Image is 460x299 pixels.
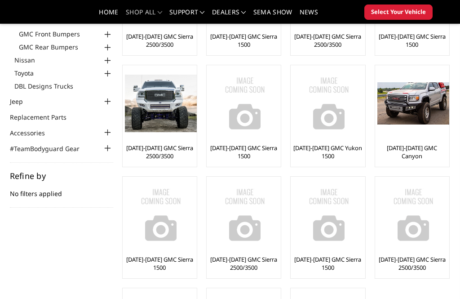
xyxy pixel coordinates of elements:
[293,179,363,251] a: No Image
[10,128,56,138] a: Accessories
[10,144,91,153] a: #TeamBodyguard Gear
[377,255,447,272] a: [DATE]-[DATE] GMC Sierra 2500/3500
[209,32,279,49] a: [DATE]-[DATE] GMC Sierra 1500
[14,68,113,78] a: Toyota
[293,179,365,251] img: No Image
[19,42,113,52] a: GMC Rear Bumpers
[209,255,279,272] a: [DATE]-[DATE] GMC Sierra 2500/3500
[209,67,281,139] img: No Image
[371,8,426,17] span: Select Your Vehicle
[14,81,113,91] a: DBL Designs Trucks
[293,144,363,160] a: [DATE]-[DATE] GMC Yukon 1500
[212,9,246,22] a: Dealers
[209,67,279,139] a: No Image
[125,179,195,251] a: No Image
[293,32,363,49] a: [DATE]-[DATE] GMC Sierra 2500/3500
[253,9,292,22] a: SEMA Show
[10,172,113,208] div: No filters applied
[125,179,197,251] img: No Image
[125,255,195,272] a: [DATE]-[DATE] GMC Sierra 1500
[293,255,363,272] a: [DATE]-[DATE] GMC Sierra 1500
[209,179,279,251] a: No Image
[19,29,113,39] a: GMC Front Bumpers
[209,179,281,251] img: No Image
[10,172,113,180] h5: Refine by
[377,179,447,251] a: No Image
[377,144,447,160] a: [DATE]-[DATE] GMC Canyon
[99,9,118,22] a: Home
[125,32,195,49] a: [DATE]-[DATE] GMC Sierra 2500/3500
[293,67,365,139] img: No Image
[10,97,34,106] a: Jeep
[126,9,162,22] a: shop all
[14,55,113,65] a: Nissan
[300,9,318,22] a: News
[293,67,363,139] a: No Image
[377,179,449,251] img: No Image
[125,144,195,160] a: [DATE]-[DATE] GMC Sierra 2500/3500
[364,4,433,20] button: Select Your Vehicle
[209,144,279,160] a: [DATE]-[DATE] GMC Sierra 1500
[10,112,78,122] a: Replacement Parts
[169,9,205,22] a: Support
[377,32,447,49] a: [DATE]-[DATE] GMC Sierra 1500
